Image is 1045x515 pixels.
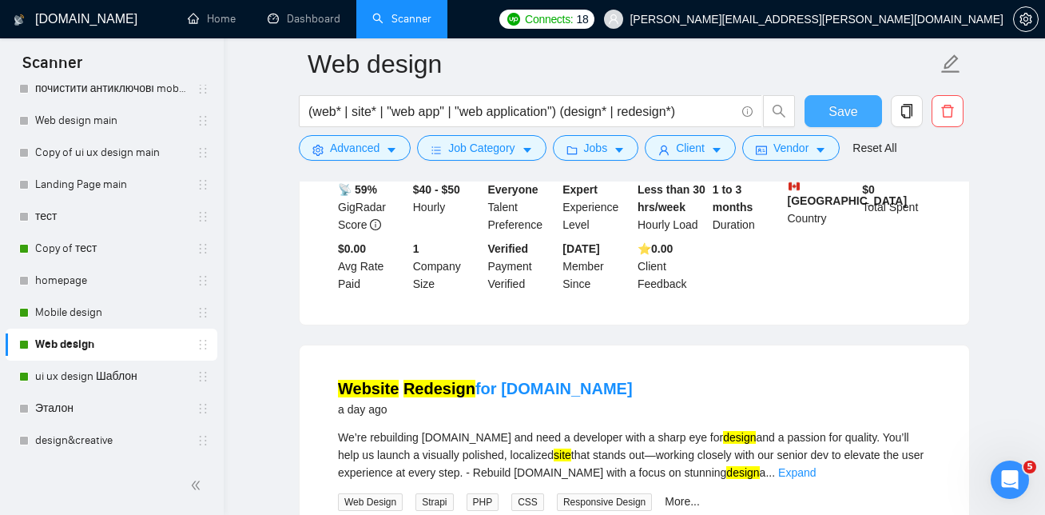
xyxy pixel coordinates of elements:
input: Search Freelance Jobs... [308,102,735,122]
span: Advanced [330,139,379,157]
a: homeHome [188,12,236,26]
span: holder [197,434,209,447]
div: Hourly [410,181,485,234]
b: $40 - $50 [413,183,460,196]
span: double-left [190,477,206,493]
a: dashboardDashboard [268,12,340,26]
span: 18 [576,10,588,28]
span: Responsive Design [557,493,652,511]
b: 1 [413,242,419,255]
div: Total Spent [859,181,934,234]
b: ⭐️ 0.00 [638,242,673,255]
a: homepage [35,265,187,297]
span: Job Category [448,139,515,157]
a: More... [665,495,700,508]
mark: design [726,466,759,479]
div: Avg Rate Paid [335,240,410,293]
span: Vendor [773,139,809,157]
b: Expert [562,183,598,196]
span: setting [312,144,324,156]
div: GigRadar Score [335,181,410,234]
span: caret-down [711,144,722,156]
b: Verified [488,242,529,255]
span: idcard [756,144,767,156]
a: Expand [778,466,816,479]
a: searchScanner [372,12,431,26]
span: PHP [467,493,499,511]
mark: Website [338,380,399,397]
span: Save [828,102,857,122]
span: holder [197,306,209,319]
mark: site [554,449,571,461]
span: bars [431,144,442,156]
div: Client Feedback [634,240,709,293]
a: Copy of ui ux design main [35,137,187,169]
button: idcardVendorcaret-down [742,135,840,161]
a: тест [35,201,187,233]
span: Web Design [338,493,403,511]
span: search [764,104,794,118]
span: user [608,14,619,25]
span: Jobs [584,139,608,157]
a: Web design [35,329,187,361]
span: holder [197,210,209,223]
button: delete [932,95,964,127]
span: folder [566,144,578,156]
span: holder [197,338,209,351]
span: Client [676,139,705,157]
span: holder [197,242,209,255]
span: Strapi [415,493,453,511]
div: We’re rebuilding [DOMAIN_NAME] and need a developer with a sharp eye for and a passion for qualit... [338,429,931,481]
span: holder [197,402,209,415]
a: ui ux design Шаблон [35,361,187,393]
span: copy [892,104,922,118]
button: folderJobscaret-down [553,135,639,161]
span: holder [197,146,209,159]
button: setting [1013,6,1039,32]
b: 📡 59% [338,183,377,196]
button: copy [891,95,923,127]
a: Web design main [35,105,187,137]
span: 5 [1023,461,1036,473]
span: Scanner [10,51,95,85]
span: holder [197,82,209,95]
input: Scanner name... [308,44,937,84]
button: Save [805,95,882,127]
b: 1 to 3 months [713,183,753,214]
button: search [763,95,795,127]
div: a day ago [338,400,633,419]
button: barsJob Categorycaret-down [417,135,546,161]
img: upwork-logo.png [507,13,520,26]
span: holder [197,114,209,127]
span: holder [197,178,209,191]
b: Less than 30 hrs/week [638,183,705,214]
a: setting [1013,13,1039,26]
b: $0.00 [338,242,366,255]
span: user [658,144,670,156]
a: design&creative [35,425,187,457]
b: [DATE] [562,242,599,255]
span: Connects: [525,10,573,28]
span: holder [197,370,209,383]
span: caret-down [614,144,625,156]
b: $ 0 [862,183,875,196]
span: ... [765,466,775,479]
div: Country [785,181,860,234]
div: Talent Preference [485,181,560,234]
img: 🇨🇦 [789,181,800,192]
a: Эталон [35,393,187,425]
a: Landing Page main [35,169,187,201]
span: caret-down [815,144,826,156]
div: Member Since [559,240,634,293]
a: Website Redesignfor [DOMAIN_NAME] [338,380,633,397]
div: Payment Verified [485,240,560,293]
b: Everyone [488,183,538,196]
div: Company Size [410,240,485,293]
span: holder [197,274,209,287]
span: delete [932,104,963,118]
mark: design [723,431,756,444]
mark: Redesign [403,380,475,397]
a: Copy of тест [35,233,187,265]
span: caret-down [522,144,533,156]
a: почистити антиключові mobile design main [35,73,187,105]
